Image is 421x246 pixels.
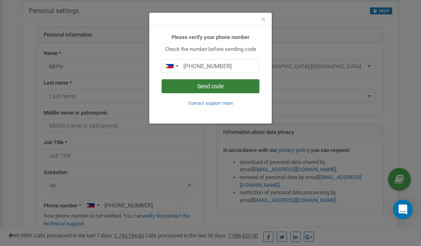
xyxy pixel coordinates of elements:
[162,60,181,73] div: Telephone country code
[261,15,266,24] button: Close
[162,79,259,93] button: Send code
[393,200,413,219] div: Open Intercom Messenger
[162,59,259,73] input: 0905 123 4567
[171,34,250,40] b: Please verify your phone number
[162,46,259,53] p: Check the number before sending code
[188,101,233,106] small: Contact support team
[261,14,266,24] span: ×
[188,100,233,106] a: Contact support team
